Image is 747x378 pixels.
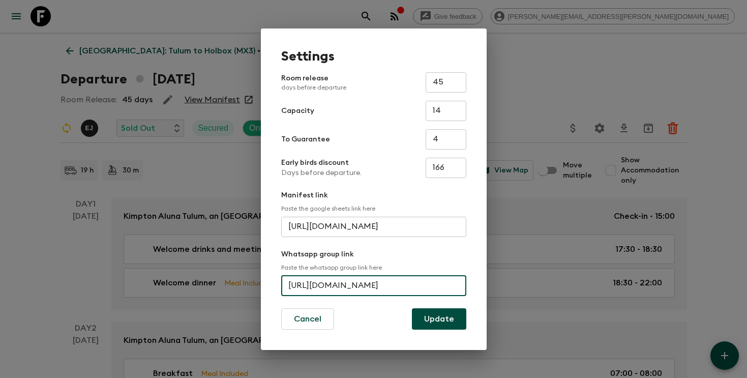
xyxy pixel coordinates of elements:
p: Early birds discount [281,158,362,168]
p: Whatsapp group link [281,249,466,259]
input: e.g. 180 [426,158,466,178]
input: e.g. https://docs.google.com/spreadsheets/d/1P7Zz9v8J0vXy1Q/edit#gid=0 [281,217,466,237]
p: Paste the google sheets link here [281,205,466,213]
button: Update [412,308,466,330]
p: days before departure [281,83,346,92]
button: Cancel [281,308,334,330]
input: e.g. https://chat.whatsapp.com/... [281,276,466,296]
input: e.g. 30 [426,72,466,93]
input: e.g. 4 [426,129,466,150]
input: e.g. 14 [426,101,466,121]
p: Days before departure. [281,168,362,178]
p: To Guarantee [281,134,330,144]
h1: Settings [281,49,466,64]
p: Paste the whatsapp group link here [281,264,466,272]
p: Capacity [281,106,314,116]
p: Room release [281,73,346,92]
p: Manifest link [281,190,466,200]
